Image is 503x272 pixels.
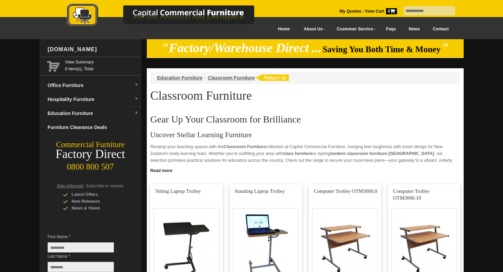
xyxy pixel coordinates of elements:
[162,41,322,55] em: "Factory/Warehouse Direct ...
[48,233,124,240] span: First Name *
[86,184,124,188] span: Subscribe to receive:
[150,131,460,138] h3: Uncover Stellar Learning Furniture
[426,22,455,37] a: Contact
[63,191,128,198] div: Latest Offers
[45,106,141,120] a: Education Furnituredropdown
[283,151,312,156] strong: class furniture
[255,74,289,81] img: return to
[329,22,379,37] a: Customer Service
[48,262,114,272] input: Last Name *
[48,253,124,260] span: Last Name *
[45,39,141,60] div: [DOMAIN_NAME]
[339,9,361,14] a: My Quotes
[45,92,141,106] a: Hospitality Furnituredropdown
[39,140,141,149] div: Commercial Furniture
[39,149,141,159] div: Factory Direct
[134,83,139,87] img: dropdown
[323,45,441,54] span: Saving You Both Time & Money
[65,59,139,71] span: 0 item(s), Total:
[134,111,139,115] img: dropdown
[296,22,329,37] a: About Us
[150,114,460,125] h2: Gear Up Your Classroom for Brilliance
[208,75,255,81] a: Classroom Furniture
[48,242,114,253] input: First Name *
[150,89,460,102] h1: Classroom Furniture
[442,41,449,55] em: "
[45,120,141,134] a: Furniture Clearance Deals
[134,97,139,101] img: dropdown
[157,75,203,81] a: Education Furniture
[402,22,426,37] a: News
[386,8,397,14] span: 0
[65,59,139,66] a: View Summary
[224,144,266,149] strong: Classroom Furniture
[48,3,287,28] img: Capital Commercial Furniture Logo
[204,74,206,81] li: ›
[150,143,460,171] p: Revamp your teaching spaces with the collection at Capital Commercial Furniture, merging kiwi tou...
[330,151,434,156] strong: modern classroom furniture [GEOGRAPHIC_DATA]
[39,159,141,172] div: 0800 800 507
[365,9,397,14] strong: View Cart
[379,22,402,37] a: Faqs
[364,9,397,14] a: View Cart0
[45,78,141,92] a: Office Furnituredropdown
[48,3,287,30] a: Capital Commercial Furniture Logo
[63,205,128,212] div: News & Views
[57,184,83,188] span: Stay Informed
[63,198,128,205] div: New Releases
[147,166,464,174] a: Click to read more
